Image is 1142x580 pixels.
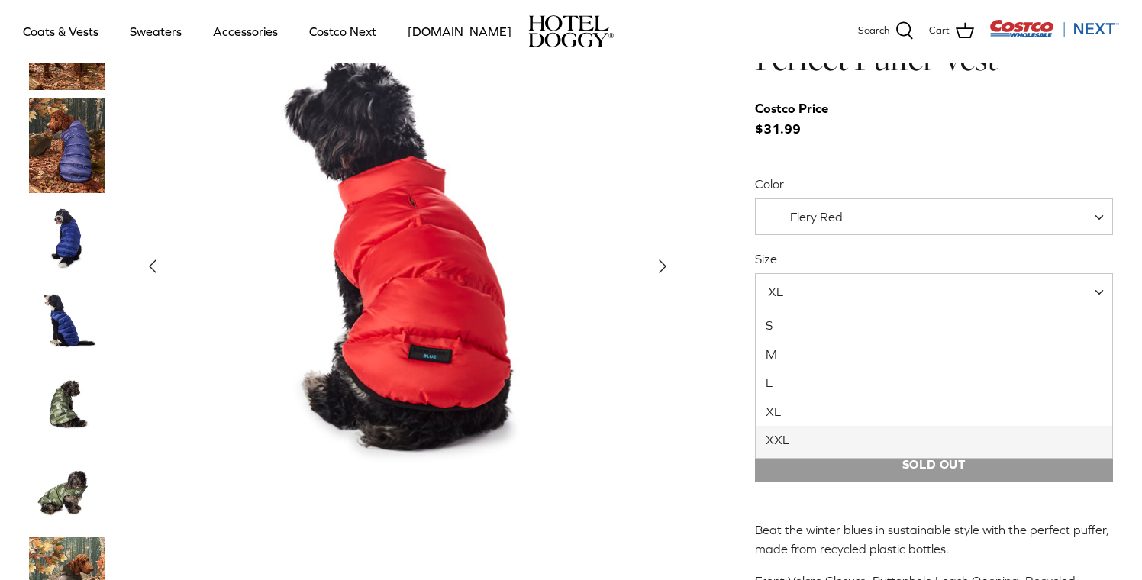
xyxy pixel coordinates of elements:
[29,453,105,529] a: Thumbnail Link
[756,369,1112,398] li: L
[755,520,1113,559] p: Beat the winter blues in sustainable style with the perfect puffer, made from recycled plastic bo...
[756,209,873,225] span: Flery Red
[756,426,1112,458] li: XXL
[858,23,889,39] span: Search
[528,15,614,47] a: hoteldoggy.com hoteldoggycom
[755,98,828,119] div: Costco Price
[29,369,105,445] a: Thumbnail Link
[199,5,292,57] a: Accessories
[755,198,1113,235] span: Flery Red
[755,446,1113,482] button: Sold out
[989,29,1119,40] a: Visit Costco Next
[756,308,1112,340] li: S
[136,250,169,283] button: Previous
[528,15,614,47] img: hoteldoggycom
[756,283,814,300] span: XL
[755,250,1113,267] label: Size
[858,21,914,41] a: Search
[755,176,1113,192] label: Color
[295,5,390,57] a: Costco Next
[29,201,105,277] a: Thumbnail Link
[29,98,105,193] a: Thumbnail Link
[9,5,112,57] a: Coats & Vests
[646,250,679,283] button: Next
[929,21,974,41] a: Cart
[755,98,844,140] span: $31.99
[929,23,950,39] span: Cart
[29,285,105,361] a: Thumbnail Link
[989,19,1119,38] img: Costco Next
[394,5,525,57] a: [DOMAIN_NAME]
[116,5,195,57] a: Sweaters
[755,273,1113,310] span: XL
[756,398,1112,427] li: XL
[756,340,1112,369] li: M
[790,210,843,224] span: Flery Red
